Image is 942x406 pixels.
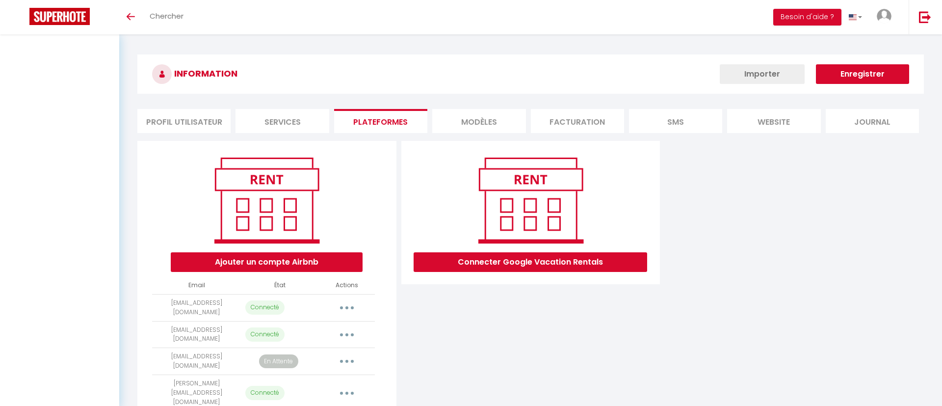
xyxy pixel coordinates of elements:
[259,354,298,369] p: En Attente
[531,109,624,133] li: Facturation
[414,252,647,272] button: Connecter Google Vacation Rentals
[204,153,329,247] img: rent.png
[152,321,241,348] td: [EMAIL_ADDRESS][DOMAIN_NAME]
[137,54,924,94] h3: INFORMATION
[171,252,363,272] button: Ajouter un compte Airbnb
[29,8,90,25] img: Super Booking
[826,109,919,133] li: Journal
[432,109,525,133] li: MODÈLES
[152,277,241,294] th: Email
[720,64,805,84] button: Importer
[245,327,285,342] p: Connecté
[152,294,241,321] td: [EMAIL_ADDRESS][DOMAIN_NAME]
[245,386,285,400] p: Connecté
[727,109,820,133] li: website
[468,153,593,247] img: rent.png
[241,277,319,294] th: État
[773,9,841,26] button: Besoin d'aide ?
[245,300,285,315] p: Connecté
[334,109,427,133] li: Plateformes
[629,109,722,133] li: SMS
[235,109,329,133] li: Services
[319,277,374,294] th: Actions
[919,11,931,23] img: logout
[152,348,241,375] td: [EMAIL_ADDRESS][DOMAIN_NAME]
[816,64,909,84] button: Enregistrer
[877,9,891,24] img: ...
[150,11,183,21] span: Chercher
[137,109,231,133] li: Profil Utilisateur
